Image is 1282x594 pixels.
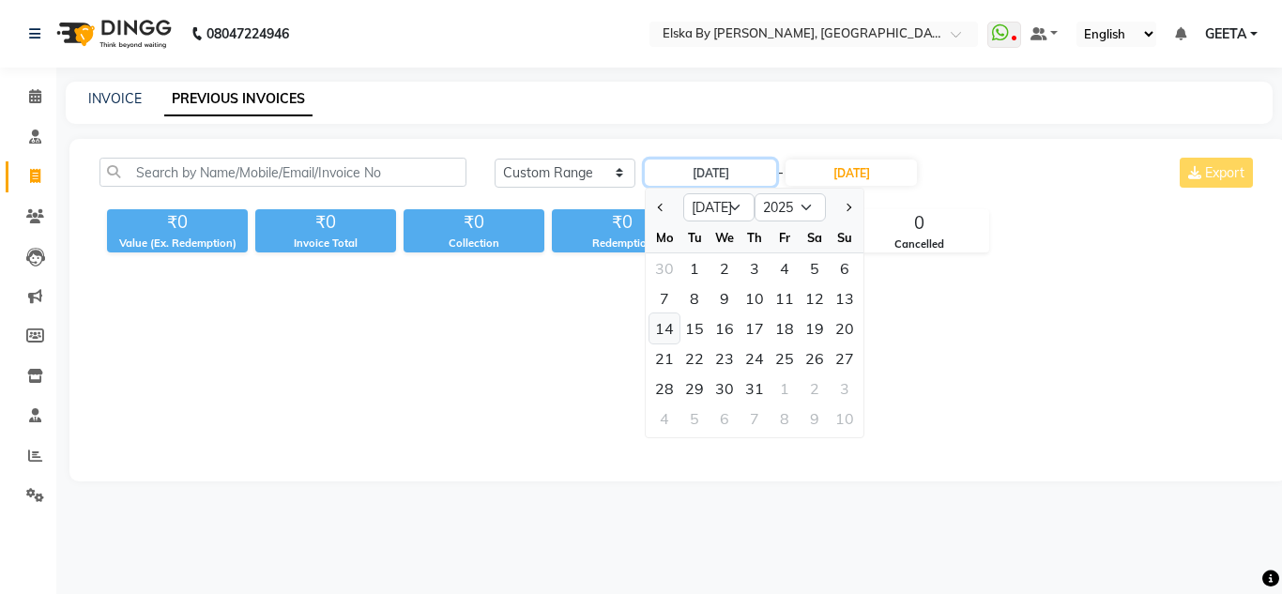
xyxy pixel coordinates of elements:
div: ₹0 [404,209,544,236]
input: Search by Name/Mobile/Email/Invoice No [99,158,466,187]
div: 9 [710,283,740,313]
input: End Date [786,160,917,186]
div: Sunday, July 20, 2025 [830,313,860,343]
div: Su [830,222,860,252]
div: Monday, June 30, 2025 [649,253,679,283]
div: Redemption [552,236,693,251]
div: 3 [830,373,860,404]
div: 29 [679,373,710,404]
div: 27 [830,343,860,373]
div: Tuesday, July 8, 2025 [679,283,710,313]
div: Wednesday, August 6, 2025 [710,404,740,434]
div: 18 [770,313,800,343]
div: Monday, August 4, 2025 [649,404,679,434]
div: Tuesday, August 5, 2025 [679,404,710,434]
div: ₹0 [255,209,396,236]
div: Wednesday, July 16, 2025 [710,313,740,343]
div: Sunday, August 10, 2025 [830,404,860,434]
div: ₹0 [107,209,248,236]
div: Tu [679,222,710,252]
div: Thursday, July 10, 2025 [740,283,770,313]
div: Th [740,222,770,252]
div: 1 [770,373,800,404]
div: 26 [800,343,830,373]
button: Next month [840,192,856,222]
b: 08047224946 [206,8,289,60]
div: Tuesday, July 1, 2025 [679,253,710,283]
div: 8 [770,404,800,434]
div: 28 [649,373,679,404]
div: Cancelled [849,236,988,252]
div: Tuesday, July 15, 2025 [679,313,710,343]
div: 4 [649,404,679,434]
div: Thursday, July 24, 2025 [740,343,770,373]
input: Start Date [645,160,776,186]
div: Monday, July 14, 2025 [649,313,679,343]
div: Monday, July 28, 2025 [649,373,679,404]
div: 30 [649,253,679,283]
div: 17 [740,313,770,343]
div: 6 [710,404,740,434]
div: 4 [770,253,800,283]
div: Value (Ex. Redemption) [107,236,248,251]
div: Saturday, July 12, 2025 [800,283,830,313]
select: Select month [683,193,755,221]
div: 8 [679,283,710,313]
div: 11 [770,283,800,313]
div: 25 [770,343,800,373]
div: 13 [830,283,860,313]
div: Saturday, July 26, 2025 [800,343,830,373]
div: Friday, August 1, 2025 [770,373,800,404]
div: 12 [800,283,830,313]
button: Previous month [653,192,669,222]
div: 5 [679,404,710,434]
div: 3 [740,253,770,283]
div: Tuesday, July 22, 2025 [679,343,710,373]
div: 1 [679,253,710,283]
div: 16 [710,313,740,343]
div: Friday, July 4, 2025 [770,253,800,283]
div: 7 [649,283,679,313]
div: 22 [679,343,710,373]
div: Thursday, July 31, 2025 [740,373,770,404]
div: Sunday, July 6, 2025 [830,253,860,283]
div: Friday, July 18, 2025 [770,313,800,343]
div: Sunday, July 27, 2025 [830,343,860,373]
div: 20 [830,313,860,343]
div: Saturday, July 19, 2025 [800,313,830,343]
div: 10 [830,404,860,434]
div: Friday, August 8, 2025 [770,404,800,434]
div: 5 [800,253,830,283]
div: Wednesday, July 23, 2025 [710,343,740,373]
div: Wednesday, July 9, 2025 [710,283,740,313]
div: Fr [770,222,800,252]
a: INVOICE [88,90,142,107]
div: Saturday, July 5, 2025 [800,253,830,283]
div: Monday, July 7, 2025 [649,283,679,313]
div: 2 [710,253,740,283]
div: We [710,222,740,252]
div: 14 [649,313,679,343]
div: 23 [710,343,740,373]
span: GEETA [1205,24,1246,44]
div: 6 [830,253,860,283]
div: Collection [404,236,544,251]
span: - [778,163,784,183]
div: Monday, July 21, 2025 [649,343,679,373]
span: Empty list [99,275,1257,463]
div: 2 [800,373,830,404]
div: Friday, July 11, 2025 [770,283,800,313]
div: ₹0 [552,209,693,236]
div: Tuesday, July 29, 2025 [679,373,710,404]
div: 30 [710,373,740,404]
div: 21 [649,343,679,373]
div: Thursday, July 17, 2025 [740,313,770,343]
div: Sa [800,222,830,252]
div: 10 [740,283,770,313]
select: Select year [755,193,826,221]
div: Invoice Total [255,236,396,251]
div: Mo [649,222,679,252]
div: 15 [679,313,710,343]
div: Wednesday, July 2, 2025 [710,253,740,283]
div: 24 [740,343,770,373]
